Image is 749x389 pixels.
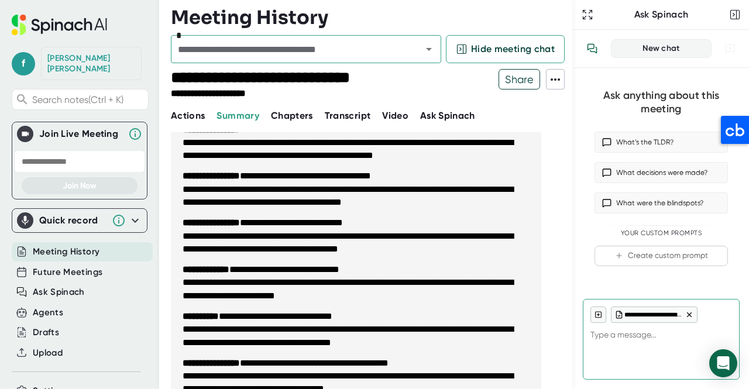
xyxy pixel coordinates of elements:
[595,132,728,153] button: What’s the TLDR?
[171,109,205,123] button: Actions
[171,6,328,29] h3: Meeting History
[595,89,728,115] div: Ask anything about this meeting
[382,110,408,121] span: Video
[39,128,122,140] div: Join Live Meeting
[171,110,205,121] span: Actions
[271,109,313,123] button: Chapters
[325,110,371,121] span: Transcript
[39,215,106,226] div: Quick record
[63,181,97,191] span: Join Now
[33,266,102,279] button: Future Meetings
[421,41,437,57] button: Open
[595,162,728,183] button: What decisions were made?
[217,110,259,121] span: Summary
[499,69,540,89] button: Share
[33,326,59,339] button: Drafts
[217,109,259,123] button: Summary
[47,53,135,74] div: Frederic Sweeney
[471,42,555,56] span: Hide meeting chat
[325,109,371,123] button: Transcript
[33,306,63,319] button: Agents
[33,346,63,360] button: Upload
[595,246,728,266] button: Create custom prompt
[420,109,475,123] button: Ask Spinach
[595,229,728,237] div: Your Custom Prompts
[22,177,138,194] button: Join Now
[271,110,313,121] span: Chapters
[19,128,31,140] img: Join Live Meeting
[420,110,475,121] span: Ask Spinach
[17,209,142,232] div: Quick record
[33,245,99,259] button: Meeting History
[12,52,35,75] span: f
[33,285,85,299] button: Ask Spinach
[619,43,704,54] div: New chat
[32,94,145,105] span: Search notes (Ctrl + K)
[580,37,604,60] button: View conversation history
[727,6,743,23] button: Close conversation sidebar
[595,192,728,214] button: What were the blindspots?
[382,109,408,123] button: Video
[17,122,142,146] div: Join Live MeetingJoin Live Meeting
[446,35,565,63] button: Hide meeting chat
[709,349,737,377] div: Open Intercom Messenger
[499,69,540,89] span: Share
[596,9,727,20] div: Ask Spinach
[579,6,596,23] button: Expand to Ask Spinach page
